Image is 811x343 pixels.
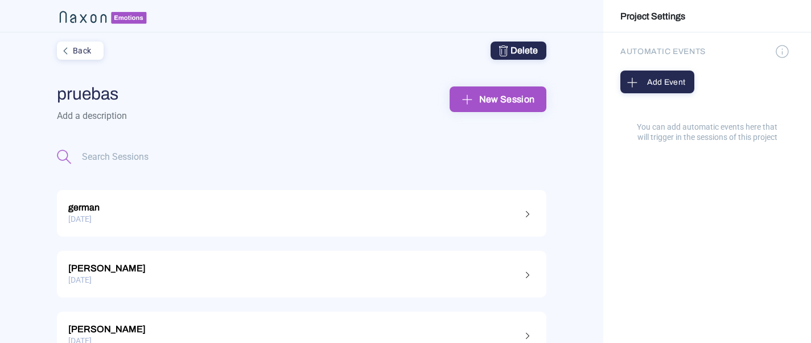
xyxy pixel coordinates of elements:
[68,320,535,335] div: [PERSON_NAME]
[459,90,537,108] div: New Session
[775,43,791,59] img: information.png
[450,86,546,112] button: New Session
[624,73,691,91] div: Add Event
[57,190,546,237] a: german[DATE]
[57,7,148,24] img: naxon_small_logo_2.png
[68,199,535,213] div: german
[620,5,685,27] a: Project Settings
[81,150,187,164] input: Search Sessions
[57,251,546,297] a: [PERSON_NAME][DATE]
[57,78,383,109] input: Add a name
[58,43,73,58] img: left_angle.png
[491,42,546,60] button: Delete
[521,268,535,282] img: right_angle.png
[58,43,100,58] div: Back
[624,73,641,91] img: plus_sign.png
[499,46,508,56] img: trashcan.png
[57,42,104,60] button: Back
[68,210,535,228] div: [DATE]
[57,150,72,164] img: magnifying_glass.png
[499,44,538,57] div: Delete
[620,93,794,142] div: You can add automatic events here that will trigger in the sessions of this project
[68,259,535,274] div: [PERSON_NAME]
[459,90,476,108] img: plus_sign.png
[68,271,535,289] div: [DATE]
[521,207,535,221] img: right_angle.png
[620,71,694,93] button: Add Event
[521,329,535,342] img: right_angle.png
[620,43,707,60] div: AUTOMATIC EVENTS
